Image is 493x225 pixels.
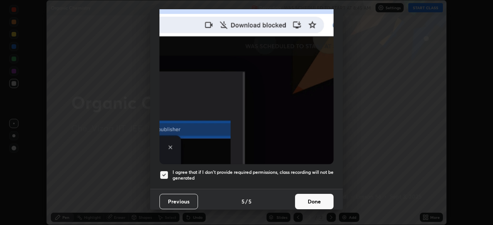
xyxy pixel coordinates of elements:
[159,194,198,209] button: Previous
[295,194,334,209] button: Done
[241,197,245,205] h4: 5
[248,197,252,205] h4: 5
[245,197,248,205] h4: /
[173,169,334,181] h5: I agree that if I don't provide required permissions, class recording will not be generated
